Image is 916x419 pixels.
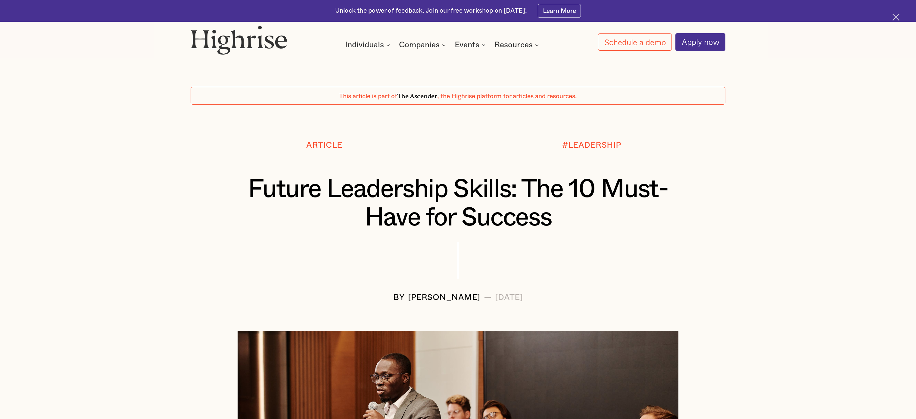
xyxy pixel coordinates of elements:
[399,41,440,49] div: Companies
[455,41,487,49] div: Events
[345,41,384,49] div: Individuals
[393,293,404,302] div: BY
[675,33,725,51] a: Apply now
[339,93,397,99] span: This article is part of
[484,293,492,302] div: —
[397,91,437,98] span: The Ascender
[495,293,523,302] div: [DATE]
[598,33,672,51] a: Schedule a demo
[538,4,581,17] a: Learn More
[306,141,342,150] div: Article
[455,41,479,49] div: Events
[893,14,899,21] img: Cross icon
[494,41,533,49] div: Resources
[226,175,690,232] h1: Future Leadership Skills: The 10 Must-Have for Success
[335,7,527,15] div: Unlock the power of feedback. Join our free workshop on [DATE]!
[494,41,541,49] div: Resources
[191,25,287,55] img: Highrise logo
[437,93,577,99] span: , the Highrise platform for articles and resources.
[399,41,447,49] div: Companies
[562,141,621,150] div: #LEADERSHIP
[408,293,480,302] div: [PERSON_NAME]
[345,41,392,49] div: Individuals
